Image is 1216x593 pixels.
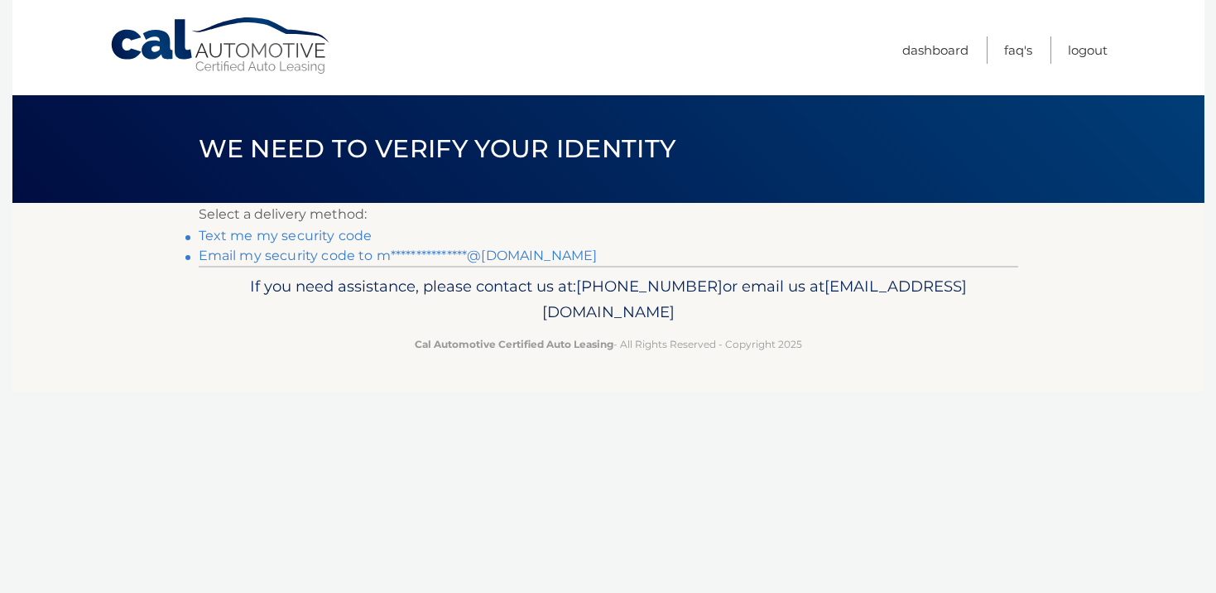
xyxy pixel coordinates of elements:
span: We need to verify your identity [199,133,676,164]
p: Select a delivery method: [199,203,1018,226]
a: FAQ's [1004,36,1032,64]
a: Text me my security code [199,228,372,243]
a: Logout [1068,36,1108,64]
p: - All Rights Reserved - Copyright 2025 [209,335,1007,353]
a: Cal Automotive [109,17,333,75]
span: [PHONE_NUMBER] [576,277,723,296]
p: If you need assistance, please contact us at: or email us at [209,273,1007,326]
strong: Cal Automotive Certified Auto Leasing [415,338,613,350]
a: Dashboard [902,36,968,64]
